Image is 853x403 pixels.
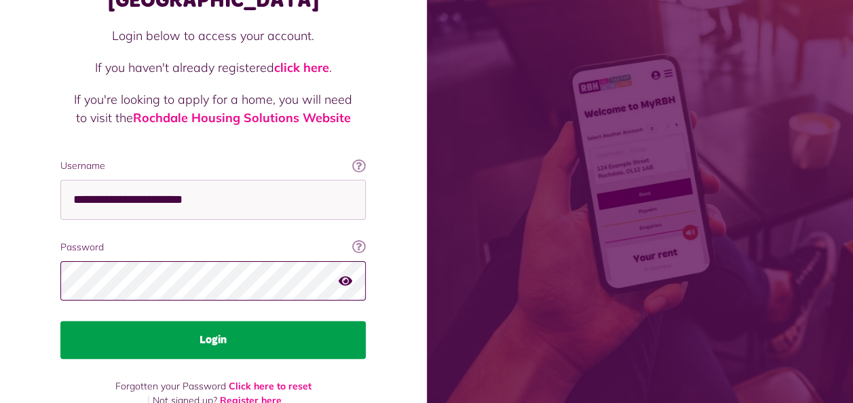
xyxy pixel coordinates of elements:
span: Forgotten your Password [115,380,226,392]
label: Username [60,159,366,173]
p: If you haven't already registered . [74,58,352,77]
a: Rochdale Housing Solutions Website [133,110,351,126]
a: click here [274,60,329,75]
a: Click here to reset [229,380,311,392]
p: Login below to access your account. [74,26,352,45]
p: If you're looking to apply for a home, you will need to visit the [74,90,352,127]
button: Login [60,321,366,359]
label: Password [60,240,366,254]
